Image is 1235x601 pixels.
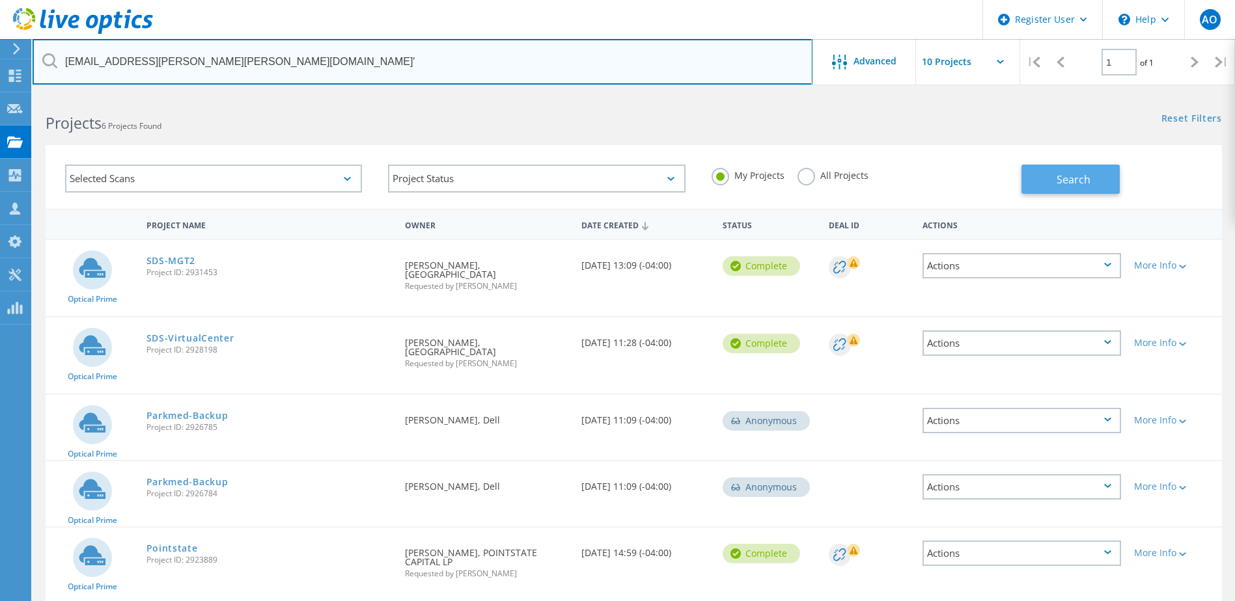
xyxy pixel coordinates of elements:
div: [DATE] 14:59 (-04:00) [575,528,716,570]
input: Search projects by name, owner, ID, company, etc [33,39,812,85]
div: Status [716,212,822,236]
div: More Info [1134,261,1215,270]
div: Deal Id [822,212,917,236]
span: Project ID: 2931453 [146,269,393,276]
span: Advanced [853,57,896,66]
div: [PERSON_NAME], [GEOGRAPHIC_DATA] [398,317,575,381]
a: Live Optics Dashboard [13,27,153,36]
div: Project Status [388,165,685,193]
div: | [1020,39,1047,85]
a: Parkmed-Backup [146,411,229,420]
div: [PERSON_NAME], Dell [398,395,575,438]
div: More Info [1134,548,1215,557]
span: Project ID: 2926785 [146,423,393,431]
div: [DATE] 11:09 (-04:00) [575,395,716,438]
div: Owner [398,212,575,236]
span: Optical Prime [68,450,117,458]
div: [DATE] 11:28 (-04:00) [575,317,716,360]
a: Reset Filters [1161,114,1222,125]
div: Complete [723,256,800,276]
div: More Info [1134,416,1215,425]
span: Project ID: 2928198 [146,346,393,354]
svg: \n [1118,14,1130,25]
div: Anonymous [723,477,810,497]
span: Optical Prime [68,583,117,591]
button: Search [1021,165,1120,194]
span: 6 Projects Found [102,120,161,131]
span: AO [1202,14,1217,25]
div: Anonymous [723,411,810,431]
div: [PERSON_NAME], Dell [398,461,575,504]
span: Optical Prime [68,373,117,381]
div: | [1208,39,1235,85]
span: Requested by [PERSON_NAME] [405,570,568,578]
label: My Projects [712,168,784,180]
div: More Info [1134,482,1215,491]
div: Actions [923,541,1121,566]
span: Requested by [PERSON_NAME] [405,282,568,290]
div: Actions [923,408,1121,433]
span: Requested by [PERSON_NAME] [405,360,568,367]
div: Complete [723,334,800,353]
span: Project ID: 2923889 [146,556,393,564]
a: SDS-MGT2 [146,256,196,265]
div: [PERSON_NAME], [GEOGRAPHIC_DATA] [398,240,575,303]
a: Pointstate [146,544,198,553]
span: Optical Prime [68,516,117,524]
div: [DATE] 11:09 (-04:00) [575,461,716,504]
div: [DATE] 13:09 (-04:00) [575,240,716,283]
div: Actions [923,330,1121,356]
span: Project ID: 2926784 [146,490,393,498]
div: Selected Scans [65,165,362,193]
a: Parkmed-Backup [146,477,229,487]
div: More Info [1134,338,1215,347]
div: Complete [723,544,800,563]
span: Search [1057,172,1090,187]
div: [PERSON_NAME], POINTSTATE CAPITAL LP [398,528,575,591]
div: Project Name [140,212,399,236]
div: Actions [923,253,1121,278]
b: Projects [46,113,102,133]
div: Date Created [575,212,716,237]
a: SDS-VirtualCenter [146,334,234,343]
span: Optical Prime [68,295,117,303]
label: All Projects [798,168,868,180]
div: Actions [923,474,1121,500]
span: of 1 [1140,57,1154,68]
div: Actions [916,212,1128,236]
